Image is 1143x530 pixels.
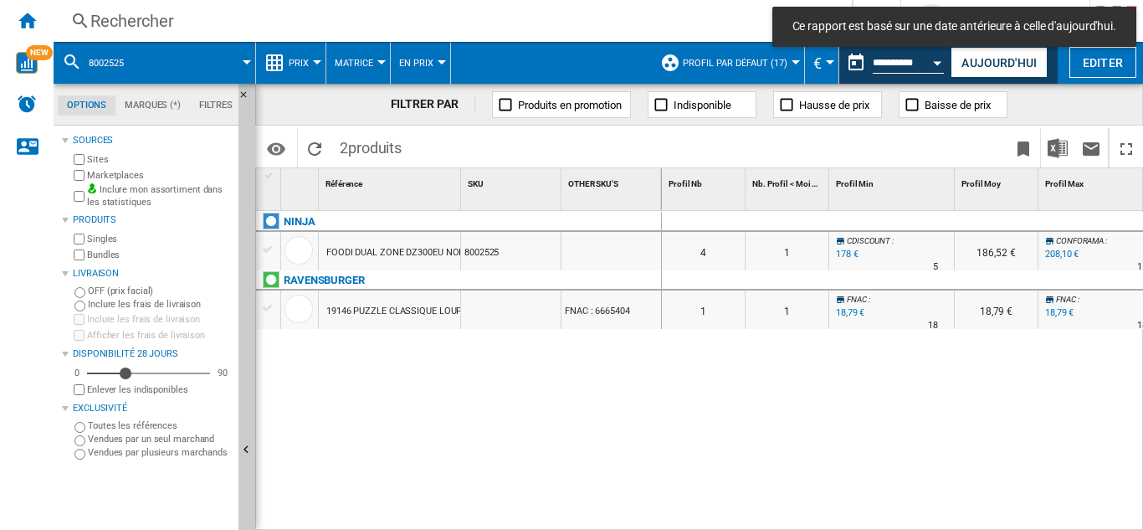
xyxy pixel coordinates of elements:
input: Vendues par plusieurs marchands [74,449,85,460]
label: Inclure les frais de livraison [87,313,232,326]
input: Inclure mon assortiment dans les statistiques [74,186,85,207]
input: OFF (prix facial) [74,287,85,298]
input: Inclure les frais de livraison [74,314,85,325]
button: Produits en promotion [492,91,631,118]
div: 186,52 € [955,232,1038,270]
md-slider: Disponibilité [87,365,210,382]
div: FNAC : 6665404 [561,291,661,329]
input: Bundles [74,250,85,260]
span: Profil Min [836,179,874,188]
button: Envoyer ce rapport par email [1074,128,1108,167]
span: Profil Nb [669,179,702,188]
div: Produits [73,214,232,227]
div: En Prix [399,42,442,84]
div: 8002525 [461,232,561,270]
input: Inclure les frais de livraison [74,301,85,311]
img: excel-24x24.png [1048,138,1068,158]
button: Editer [1069,47,1136,78]
div: Prix [264,42,317,84]
md-tab-item: Filtres [190,95,242,116]
div: Profil par défaut (17) [660,42,796,84]
button: € [813,42,830,84]
button: Créer un favoris [1007,128,1040,167]
span: Produits en promotion [518,99,622,111]
input: Toutes les références [74,422,85,433]
span: Nb. Profil < Moi [752,179,810,188]
div: Sort None [665,168,745,194]
div: SKU Sort None [464,168,561,194]
span: Baisse de prix [925,99,991,111]
div: 19146 PUZZLE CLASSIQUE LOUPS ARCTIQUES 1000PIECES [326,292,571,331]
div: Sort None [322,168,460,194]
div: FILTRER PAR [391,96,476,113]
span: OTHER SKU'S [568,179,618,188]
span: Profil Moy [961,179,1001,188]
img: wise-card.svg [16,52,38,74]
div: Sort None [284,168,318,194]
div: Livraison [73,267,232,280]
span: Prix [289,58,309,69]
div: Délai de livraison : 18 jours [928,317,938,334]
div: Mise à jour : vendredi 10 octobre 2025 02:00 [833,305,864,322]
span: : [1105,236,1107,245]
span: SKU [468,179,484,188]
label: Inclure mon assortiment dans les statistiques [87,183,232,209]
button: 8002525 [89,42,141,84]
div: 4 [662,232,745,270]
span: CDISCOUNT [847,236,890,245]
label: Sites [87,153,232,166]
div: Disponibilité 28 Jours [73,347,232,361]
input: Vendues par un seul marchand [74,435,85,446]
span: Profil par défaut (17) [683,58,787,69]
div: FOODI DUAL ZONE DZ300EU NOIR [326,234,467,272]
div: Nb. Profil < Moi Sort None [749,168,828,194]
div: Rechercher [90,9,808,33]
button: md-calendar [839,46,873,80]
div: Mise à jour : vendredi 10 octobre 2025 02:00 [1043,246,1079,263]
div: Délai de livraison : 5 jours [933,259,938,275]
div: Sort None [833,168,954,194]
span: produits [348,139,402,157]
button: Indisponible [648,91,756,118]
div: Profil Moy Sort None [958,168,1038,194]
span: Indisponible [674,99,731,111]
label: OFF (prix facial) [88,285,232,297]
div: 18,79 € [955,291,1038,329]
input: Sites [74,154,85,165]
div: Référence Sort None [322,168,460,194]
div: Sort None [464,168,561,194]
span: En Prix [399,58,433,69]
md-tab-item: Marques (*) [115,95,190,116]
button: Recharger [298,128,331,167]
div: Cliquez pour filtrer sur cette marque [284,270,365,291]
span: CONFORAMA [1056,236,1104,245]
div: Matrice [335,42,382,84]
md-tab-item: Options [58,95,115,116]
button: Profil par défaut (17) [683,42,796,84]
span: : [892,236,894,245]
label: Enlever les indisponibles [87,383,232,396]
button: Prix [289,42,317,84]
div: Sort None [749,168,828,194]
div: 90 [213,367,232,379]
label: Vendues par un seul marchand [88,433,232,445]
button: Options [259,133,293,163]
label: Afficher les frais de livraison [87,329,232,342]
div: 1 [746,291,828,329]
input: Afficher les frais de livraison [74,330,85,341]
label: Bundles [87,249,232,261]
span: 8002525 [89,58,124,69]
span: Ce rapport est basé sur une date antérieure à celle d'aujourd'hui. [787,18,1121,35]
button: Baisse de prix [899,91,1007,118]
div: Profil Min Sort None [833,168,954,194]
img: alerts-logo.svg [17,94,37,114]
span: Profil Max [1045,179,1084,188]
div: Profil Nb Sort None [665,168,745,194]
div: Sort None [565,168,661,194]
span: 2 [331,128,410,163]
label: Singles [87,233,232,245]
div: Mise à jour : vendredi 10 octobre 2025 02:00 [1043,305,1074,322]
label: Inclure les frais de livraison [88,298,232,311]
div: 8002525 [62,42,247,84]
span: FNAC [1056,295,1076,304]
